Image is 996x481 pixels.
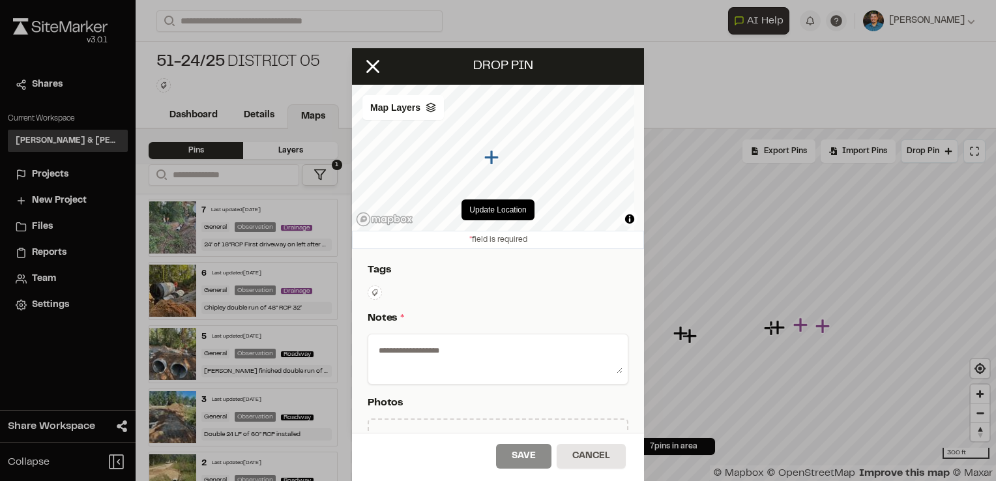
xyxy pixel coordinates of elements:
p: Tags [368,262,623,278]
button: Cancel [557,444,626,469]
div: Map marker [484,149,501,166]
div: Click toadd imagesor drag and drop [368,418,628,481]
canvas: Map [352,85,634,231]
p: Notes [368,310,623,326]
button: Edit Tags [368,285,382,300]
div: field is required [352,231,644,249]
p: Photos [368,395,623,411]
button: Update Location [461,199,534,220]
button: Save [496,444,551,469]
